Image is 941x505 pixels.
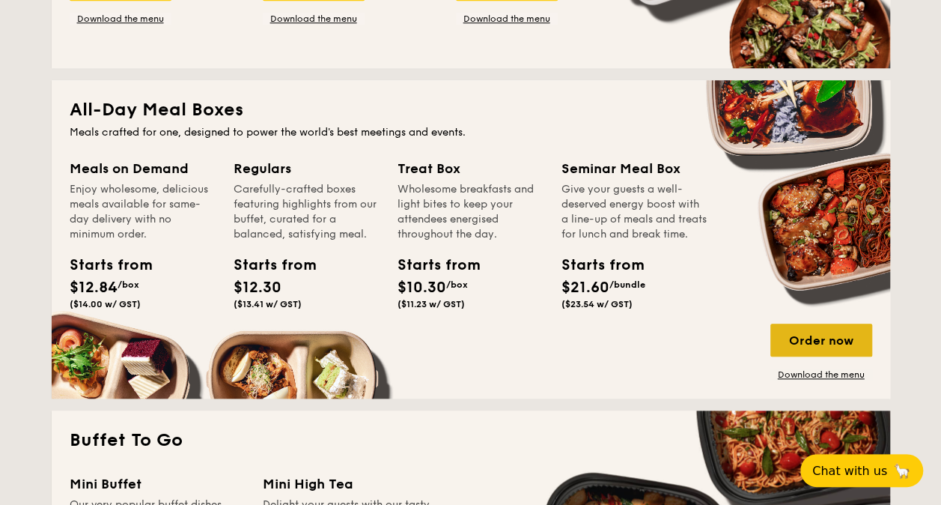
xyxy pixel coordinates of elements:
a: Download the menu [770,369,872,381]
div: Starts from [398,254,465,276]
div: Mini Buffet [70,474,245,495]
a: Download the menu [456,13,558,25]
button: Chat with us🦙 [800,454,923,487]
div: Wholesome breakfasts and light bites to keep your attendees energised throughout the day. [398,182,543,242]
div: Starts from [70,254,137,276]
div: Regulars [234,158,380,179]
div: Mini High Tea [263,474,438,495]
a: Download the menu [70,13,171,25]
div: Carefully-crafted boxes featuring highlights from our buffet, curated for a balanced, satisfying ... [234,182,380,242]
span: $21.60 [561,279,609,297]
div: Treat Box [398,158,543,179]
h2: All-Day Meal Boxes [70,98,872,122]
div: Starts from [561,254,629,276]
span: /bundle [609,279,645,290]
span: $10.30 [398,279,446,297]
h2: Buffet To Go [70,429,872,453]
div: Enjoy wholesome, delicious meals available for same-day delivery with no minimum order. [70,182,216,242]
span: 🦙 [893,462,911,480]
div: Order now [770,324,872,357]
div: Seminar Meal Box [561,158,707,179]
span: $12.30 [234,279,281,297]
div: Starts from [234,254,301,276]
span: ($23.54 w/ GST) [561,299,633,309]
span: $12.84 [70,279,118,297]
span: /box [446,279,468,290]
div: Give your guests a well-deserved energy boost with a line-up of meals and treats for lunch and br... [561,182,707,242]
span: /box [118,279,139,290]
div: Meals crafted for one, designed to power the world's best meetings and events. [70,125,872,140]
span: Chat with us [812,464,887,478]
span: ($13.41 w/ GST) [234,299,302,309]
a: Download the menu [263,13,365,25]
div: Meals on Demand [70,158,216,179]
span: ($11.23 w/ GST) [398,299,465,309]
span: ($14.00 w/ GST) [70,299,141,309]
